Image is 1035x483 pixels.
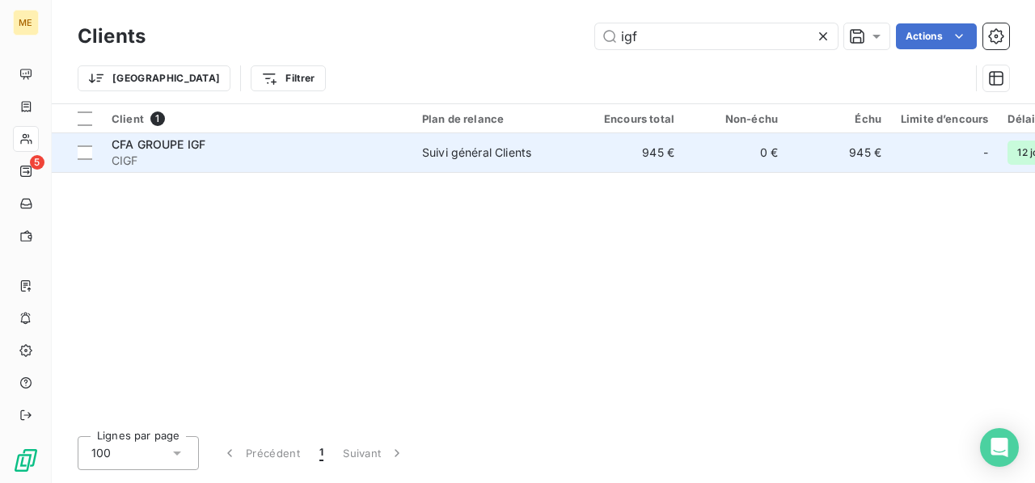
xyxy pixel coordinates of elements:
button: Actions [896,23,977,49]
div: Échu [797,112,881,125]
button: [GEOGRAPHIC_DATA] [78,65,230,91]
div: Plan de relance [422,112,571,125]
div: Suivi général Clients [422,145,531,161]
div: Non-échu [694,112,778,125]
span: CIGF [112,153,403,169]
div: ME [13,10,39,36]
div: Encours total [590,112,674,125]
input: Rechercher [595,23,838,49]
span: Client [112,112,144,125]
button: Précédent [212,436,310,470]
div: Open Intercom Messenger [980,428,1019,467]
div: Limite d’encours [901,112,988,125]
span: 5 [30,155,44,170]
td: 945 € [581,133,684,172]
button: Suivant [333,436,415,470]
span: 100 [91,445,111,461]
td: 945 € [788,133,891,172]
span: CFA GROUPE IGF [112,137,205,151]
span: 1 [150,111,165,126]
button: 1 [310,436,333,470]
td: 0 € [684,133,788,172]
span: - [983,145,988,161]
span: 1 [319,445,323,461]
button: Filtrer [251,65,325,91]
img: Logo LeanPay [13,447,39,473]
h3: Clients [78,22,146,51]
